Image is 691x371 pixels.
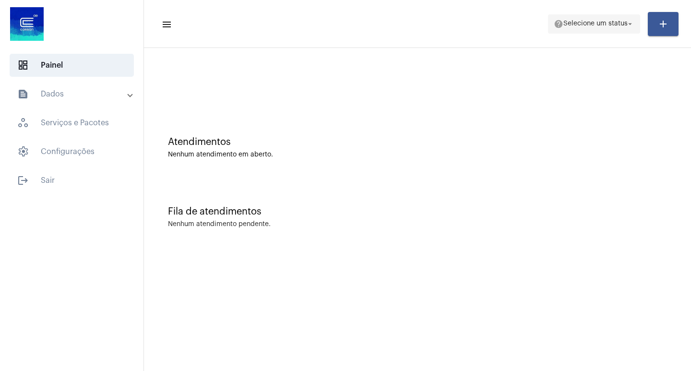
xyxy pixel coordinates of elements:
div: Nenhum atendimento em aberto. [168,151,667,158]
span: Configurações [10,140,134,163]
span: Sair [10,169,134,192]
mat-icon: add [657,18,669,30]
span: Painel [10,54,134,77]
img: d4669ae0-8c07-2337-4f67-34b0df7f5ae4.jpeg [8,5,46,43]
span: sidenav icon [17,117,29,129]
button: Selecione um status [548,14,640,34]
mat-icon: arrow_drop_down [626,20,634,28]
span: sidenav icon [17,146,29,157]
div: Nenhum atendimento pendente. [168,221,271,228]
div: Fila de atendimentos [168,206,667,217]
mat-icon: sidenav icon [17,175,29,186]
mat-icon: sidenav icon [161,19,171,30]
span: Serviços e Pacotes [10,111,134,134]
span: sidenav icon [17,60,29,71]
div: Atendimentos [168,137,667,147]
mat-icon: help [554,19,563,29]
mat-icon: sidenav icon [17,88,29,100]
span: Selecione um status [563,21,628,27]
mat-panel-title: Dados [17,88,128,100]
mat-expansion-panel-header: sidenav iconDados [6,83,143,106]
